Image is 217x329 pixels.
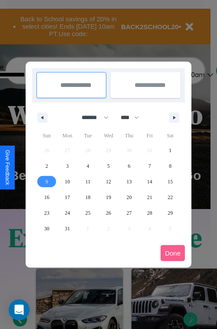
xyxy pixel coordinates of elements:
[65,221,70,236] span: 31
[46,158,48,174] span: 2
[78,205,98,221] button: 25
[128,158,130,174] span: 6
[126,189,132,205] span: 20
[36,189,57,205] button: 16
[78,158,98,174] button: 4
[98,174,118,189] button: 12
[65,174,70,189] span: 10
[160,129,181,143] span: Sat
[160,158,181,174] button: 8
[119,158,139,174] button: 6
[36,174,57,189] button: 9
[169,143,171,158] span: 1
[98,129,118,143] span: Wed
[65,189,70,205] span: 17
[9,299,30,320] div: Open Intercom Messenger
[98,158,118,174] button: 5
[87,158,89,174] span: 4
[65,205,70,221] span: 24
[57,129,77,143] span: Mon
[139,174,160,189] button: 14
[119,129,139,143] span: Thu
[107,158,110,174] span: 5
[168,189,173,205] span: 22
[169,158,171,174] span: 8
[4,150,10,185] div: Give Feedback
[57,158,77,174] button: 3
[106,205,111,221] span: 26
[85,174,91,189] span: 11
[57,174,77,189] button: 10
[57,221,77,236] button: 31
[168,174,173,189] span: 15
[139,158,160,174] button: 7
[85,189,91,205] span: 18
[147,174,152,189] span: 14
[168,205,173,221] span: 29
[98,189,118,205] button: 19
[147,205,152,221] span: 28
[57,205,77,221] button: 24
[106,189,111,205] span: 19
[36,221,57,236] button: 30
[119,205,139,221] button: 27
[36,205,57,221] button: 23
[44,221,49,236] span: 30
[57,189,77,205] button: 17
[106,174,111,189] span: 12
[147,189,152,205] span: 21
[139,129,160,143] span: Fri
[78,189,98,205] button: 18
[66,158,69,174] span: 3
[139,189,160,205] button: 21
[160,174,181,189] button: 15
[119,174,139,189] button: 13
[85,205,91,221] span: 25
[44,205,49,221] span: 23
[126,205,132,221] span: 27
[160,189,181,205] button: 22
[78,174,98,189] button: 11
[160,205,181,221] button: 29
[148,158,151,174] span: 7
[98,205,118,221] button: 26
[78,129,98,143] span: Tue
[139,205,160,221] button: 28
[119,189,139,205] button: 20
[161,245,185,261] button: Done
[36,158,57,174] button: 2
[126,174,132,189] span: 13
[46,174,48,189] span: 9
[36,129,57,143] span: Sun
[44,189,49,205] span: 16
[160,143,181,158] button: 1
